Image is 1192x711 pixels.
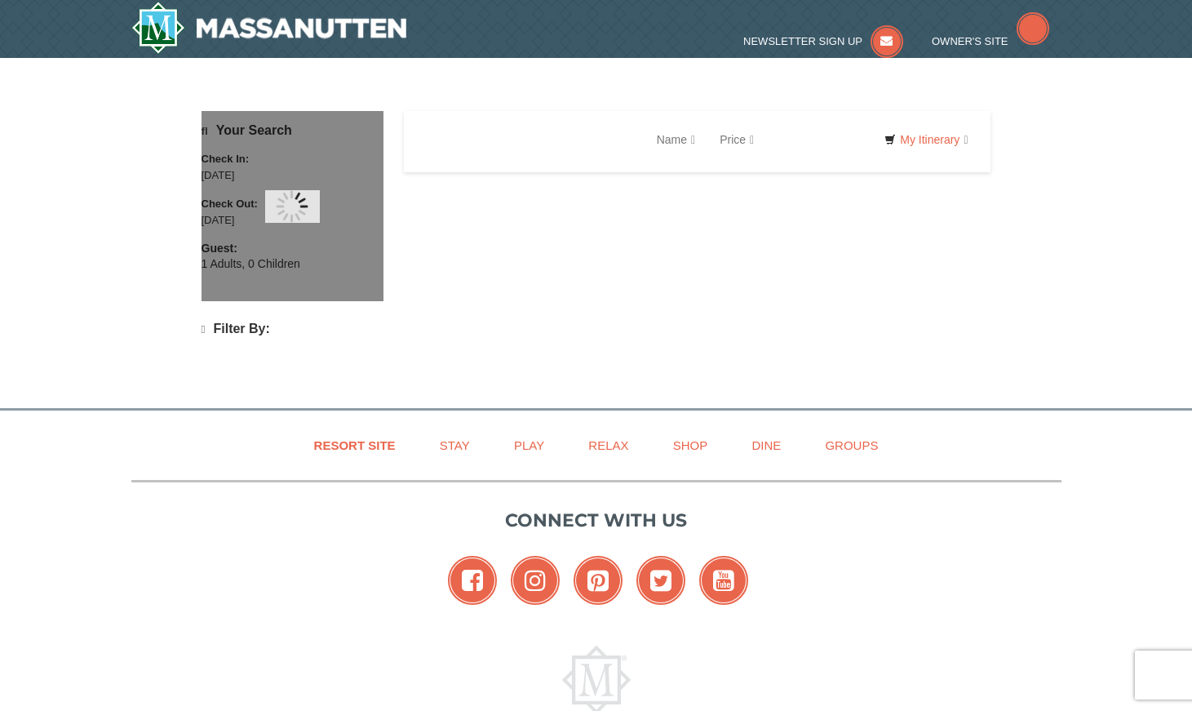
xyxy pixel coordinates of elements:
[419,427,490,464] a: Stay
[494,427,565,464] a: Play
[202,322,383,337] h4: Filter By:
[294,427,416,464] a: Resort Site
[645,123,707,156] a: Name
[743,35,862,47] span: Newsletter Sign Up
[653,427,729,464] a: Shop
[276,190,308,223] img: wait gif
[804,427,898,464] a: Groups
[874,127,978,152] a: My Itinerary
[131,2,407,54] a: Massanutten Resort
[131,507,1061,534] p: Connect with us
[707,123,766,156] a: Price
[131,2,407,54] img: Massanutten Resort Logo
[568,427,649,464] a: Relax
[932,35,1008,47] span: Owner's Site
[743,35,903,47] a: Newsletter Sign Up
[731,427,801,464] a: Dine
[932,35,1049,47] a: Owner's Site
